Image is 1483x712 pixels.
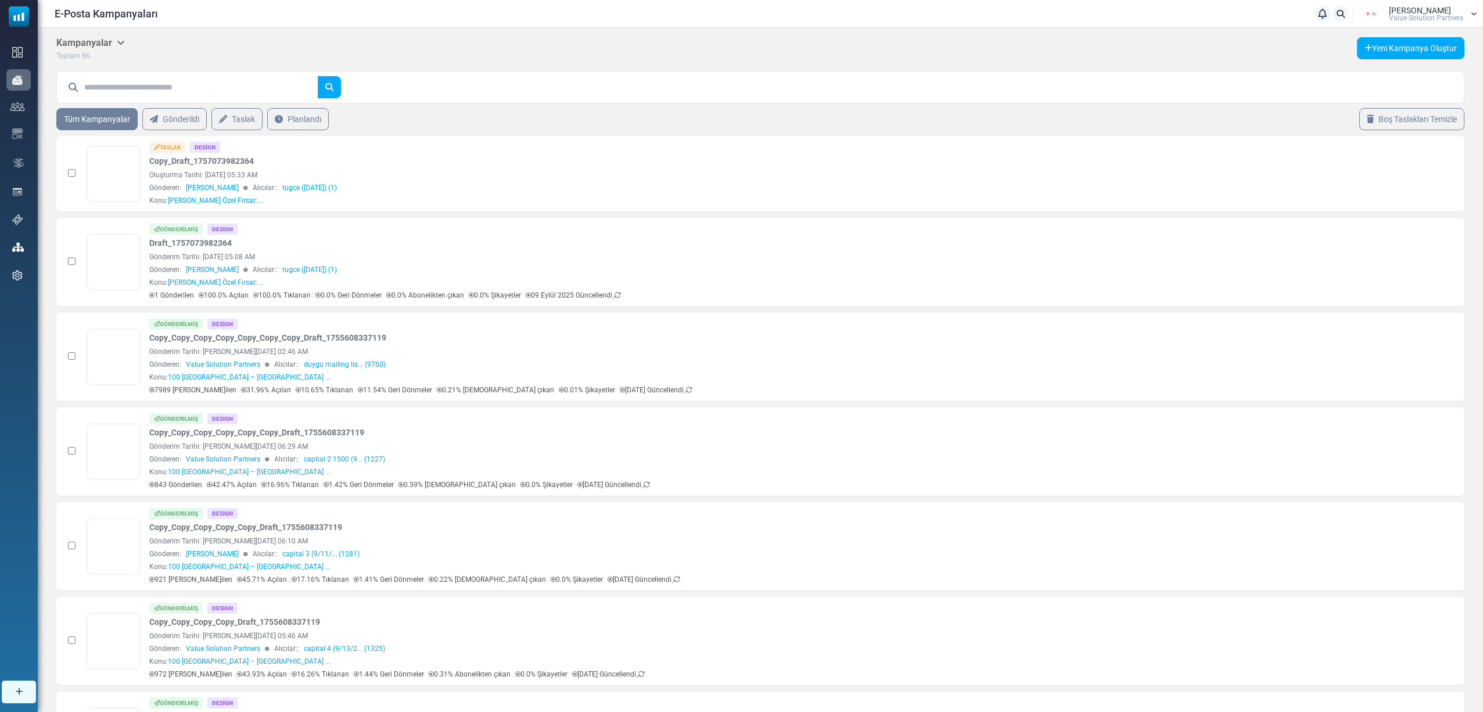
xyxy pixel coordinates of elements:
p: 42.47% Açılan [207,480,257,490]
div: Taslak [149,142,185,153]
p: 1.42% Geri Dönmeler [324,480,394,490]
div: Gönderilmiş [149,224,203,235]
a: Planlandı [267,108,329,130]
p: [DATE] Güncellendi [620,385,692,395]
div: Gönderen: Alıcılar:: [149,549,1280,559]
img: contacts-icon.svg [10,102,24,110]
span: Toplam [56,52,80,60]
img: landing_pages.svg [12,187,23,197]
p: 1.41% Geri Dönmeler [354,574,424,585]
span: [PERSON_NAME] [186,264,239,275]
div: Konu: [149,561,331,572]
p: 0.0% Şikayetler [551,574,603,585]
span: 100 [GEOGRAPHIC_DATA] – [GEOGRAPHIC_DATA] ... [168,373,331,381]
p: 31.96% Açılan [241,385,291,395]
span: [PERSON_NAME] Özel Fırsat:... [168,278,263,287]
a: tugce ([DATE]) (1) [282,264,337,275]
p: 0.0% Şikayetler [469,290,521,300]
p: 0.31% Abonelikten çıkan [429,669,511,679]
a: Tüm Kampanyalar [56,108,138,130]
span: Value Solution Partners [186,643,260,654]
a: Copy_Copy_Copy_Copy_Copy_Draft_1755608337119 [149,521,342,534]
p: 17.16% Tıklanan [292,574,349,585]
div: Konu: [149,467,331,477]
p: 16.96% Tıklanan [261,480,319,490]
p: [DATE] Güncellendi [608,574,680,585]
a: Boş Taslakları Temizle [1359,108,1464,130]
span: Value Solution Partners [186,359,260,370]
span: 100 [GEOGRAPHIC_DATA] – [GEOGRAPHIC_DATA] ... [168,657,331,666]
div: Gönderen: Alıcılar:: [149,643,1280,654]
p: 16.26% Tıklanan [292,669,349,679]
a: capital 2 1500 (9... (1227) [304,454,385,464]
div: Konu: [149,656,331,667]
div: Gönderim Tarihi: [PERSON_NAME][DATE] 05:46 AM [149,631,1280,641]
span: Value Solution Partners [1389,15,1463,22]
p: 7989 [PERSON_NAME]ilen [149,385,236,395]
span: 100 [GEOGRAPHIC_DATA] – [GEOGRAPHIC_DATA] ... [168,468,331,476]
p: 09 Eylül 2025 Güncellendi [526,290,621,300]
div: Gönderen: Alıcılar:: [149,183,1280,193]
p: [DATE] Güncellendi [577,480,650,490]
div: Design [207,224,238,235]
p: 11.54% Geri Dönmeler [358,385,432,395]
div: Gönderim Tarihi: [DATE] 05:08 AM [149,252,1280,262]
p: 1.44% Geri Dönmeler [354,669,424,679]
p: 0.01% Şikayetler [559,385,615,395]
a: capital 4 (9/13/2... (1325) [304,643,385,654]
a: Gönderildi [142,108,207,130]
span: [PERSON_NAME] [1389,6,1451,15]
div: Gönderilmiş [149,508,203,519]
span: E-Posta Kampanyaları [55,6,158,22]
img: dashboard-icon.svg [12,47,23,58]
div: Gönderen: Alıcılar:: [149,454,1280,464]
h5: Kampanyalar [56,37,125,48]
div: Gönderim Tarihi: [PERSON_NAME][DATE] 02:46 AM [149,346,1280,357]
div: Design [207,603,238,614]
p: 972 [PERSON_NAME]ilen [149,669,232,679]
div: Gönderim Tarihi: [PERSON_NAME][DATE] 06:29 AM [149,441,1280,452]
div: Gönderim Tarihi: [PERSON_NAME][DATE] 06:10 AM [149,536,1280,546]
p: 0.0% Şikayetler [520,480,573,490]
p: 10.65% Tıklanan [296,385,353,395]
div: Gönderilmiş [149,319,203,330]
p: 43.93% Açılan [237,669,287,679]
p: 0.0% Abonelikten çıkan [386,290,464,300]
a: duygu mailing lis... (9760) [304,359,386,370]
a: Copy_Copy_Copy_Copy_Copy_Copy_Copy_Draft_1755608337119 [149,332,386,344]
p: 0.22% [DEMOGRAPHIC_DATA] çıkan [429,574,546,585]
img: email-templates-icon.svg [12,128,23,139]
div: Gönderen: Alıcılar:: [149,264,1280,275]
div: Design [190,142,220,153]
span: [PERSON_NAME] [186,549,239,559]
span: 100 [GEOGRAPHIC_DATA] – [GEOGRAPHIC_DATA] ... [168,563,331,571]
a: Copy_Copy_Copy_Copy_Copy_Copy_Draft_1755608337119 [149,427,364,439]
a: Draft_1757073982364 [149,237,232,249]
div: Gönderilmiş [149,603,203,614]
p: 0.21% [DEMOGRAPHIC_DATA] çıkan [437,385,554,395]
a: Copy_Draft_1757073982364 [149,155,254,167]
div: Design [207,697,238,709]
div: Oluşturma Tarihi: [DATE] 05:33 AM [149,170,1280,180]
img: workflow.svg [12,156,25,170]
div: Gönderilmiş [149,413,203,424]
div: Gönderilmiş [149,697,203,709]
img: campaigns-icon-active.png [12,75,23,85]
p: 0.0% Geri Dönmeler [315,290,382,300]
p: 843 Gönderilen [149,480,202,490]
span: Value Solution Partners [186,454,260,464]
a: Taslak [211,108,263,130]
div: Konu: [149,277,263,288]
a: Copy_Copy_Copy_Copy_Draft_1755608337119 [149,616,320,628]
span: [PERSON_NAME] Özel Fırsat:... [168,196,263,205]
span: 86 [82,52,90,60]
div: Gönderen: Alıcılar:: [149,359,1280,370]
a: tugce ([DATE]) (1) [282,183,337,193]
div: Konu: [149,372,331,382]
span: [PERSON_NAME] [186,183,239,193]
img: support-icon.svg [12,214,23,225]
p: 100.0% Tıklanan [253,290,311,300]
p: 921 [PERSON_NAME]ilen [149,574,232,585]
img: mailsoftly_icon_blue_white.svg [9,6,29,27]
div: Design [207,508,238,519]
